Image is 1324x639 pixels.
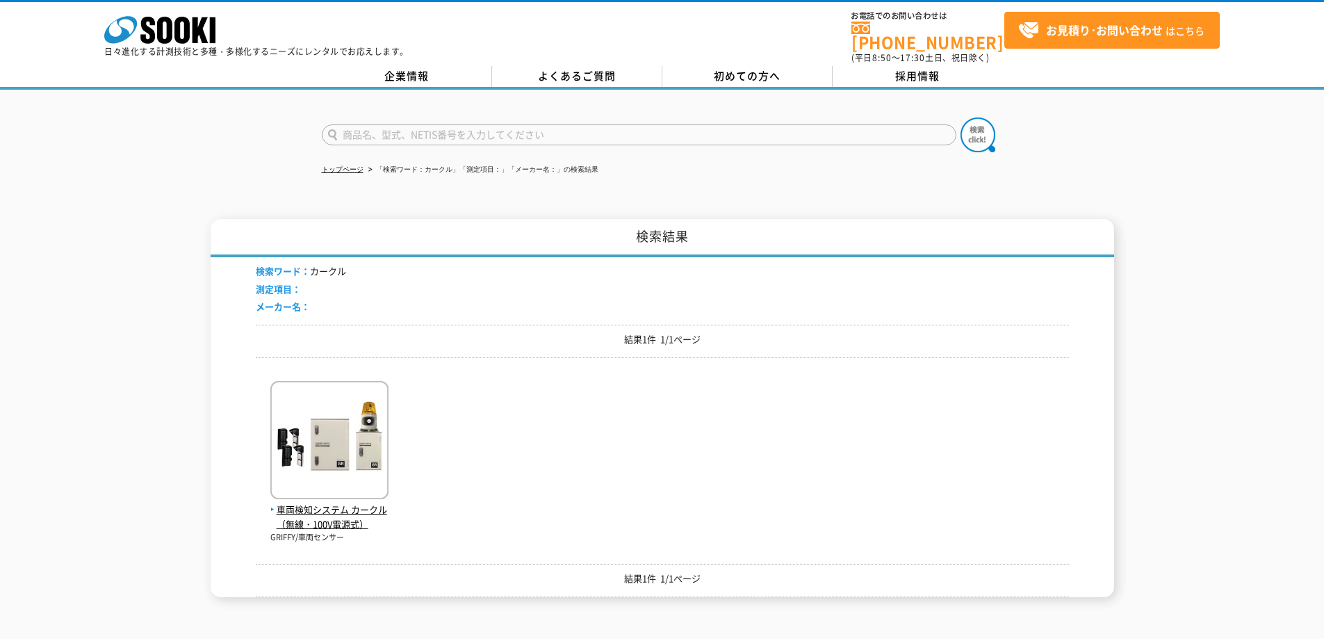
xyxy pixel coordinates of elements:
span: メーカー名： [256,300,310,313]
span: 測定項目： [256,282,301,296]
p: GRIFFY/車両センサー [270,532,389,544]
span: 初めての方へ [714,68,780,83]
span: (平日 ～ 土日、祝日除く) [851,51,989,64]
li: カークル [256,264,346,279]
p: 結果1件 1/1ページ [256,332,1069,347]
span: 車両検知システム カークル（無線・100V電源式） [270,503,389,532]
img: btn_search.png [961,118,995,152]
p: 日々進化する計測技術と多種・多様化するニーズにレンタルでお応えします。 [104,47,409,56]
span: お電話でのお問い合わせは [851,12,1004,20]
a: [PHONE_NUMBER] [851,22,1004,50]
img: カークル（無線・100V電源式） [270,381,389,503]
p: 結果1件 1/1ページ [256,572,1069,586]
a: お見積り･お問い合わせはこちら [1004,12,1220,49]
strong: お見積り･お問い合わせ [1046,22,1163,38]
span: 8:50 [872,51,892,64]
input: 商品名、型式、NETIS番号を入力してください [322,124,956,145]
a: 採用情報 [833,66,1003,87]
h1: 検索結果 [211,219,1114,257]
span: 検索ワード： [256,264,310,277]
a: 企業情報 [322,66,492,87]
span: はこちら [1018,20,1204,41]
a: 初めての方へ [662,66,833,87]
a: よくあるご質問 [492,66,662,87]
li: 「検索ワード：カークル」「測定項目：」「メーカー名：」の検索結果 [366,163,598,177]
a: 車両検知システム カークル（無線・100V電源式） [270,488,389,531]
a: トップページ [322,165,363,173]
span: 17:30 [900,51,925,64]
